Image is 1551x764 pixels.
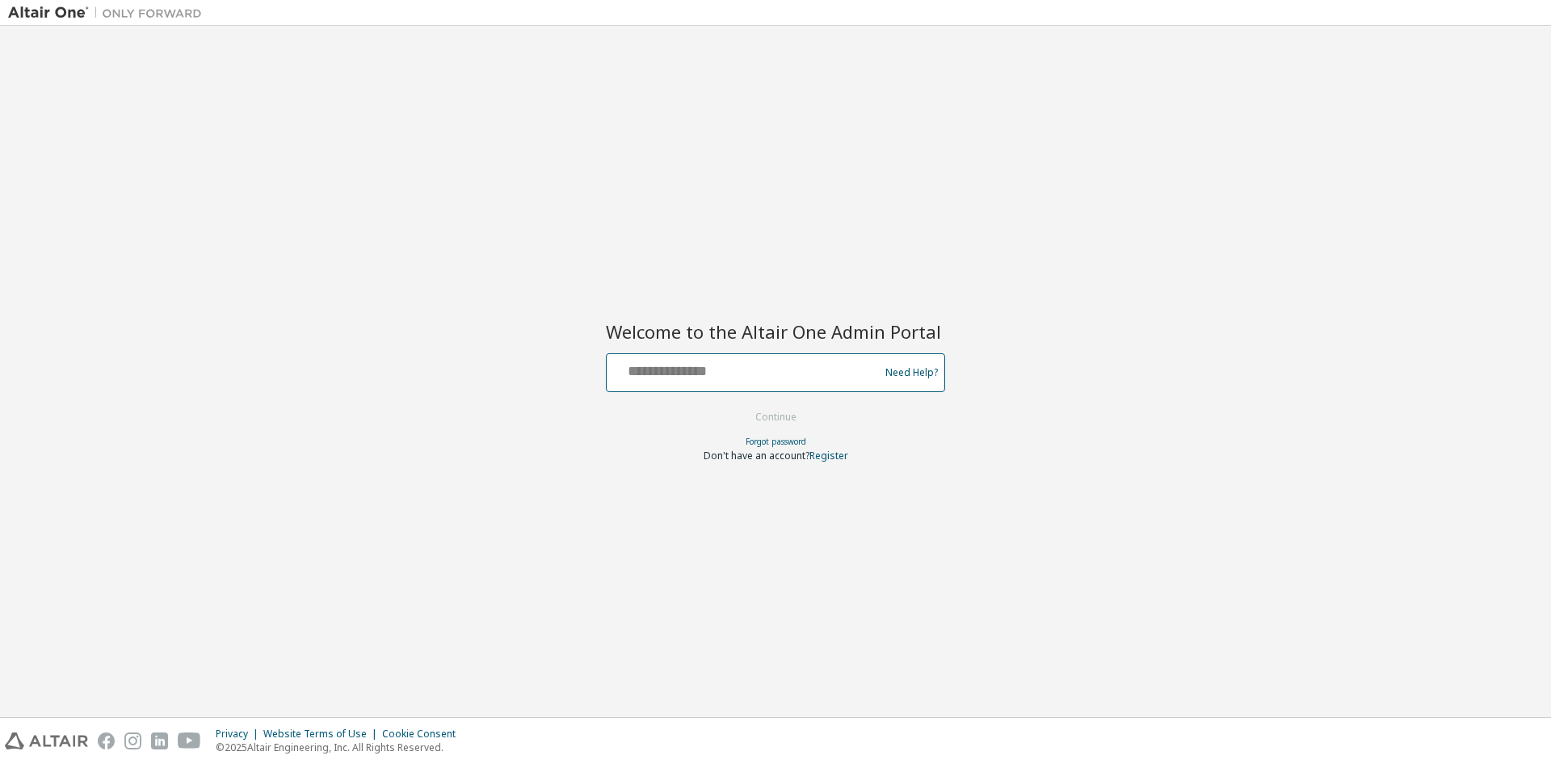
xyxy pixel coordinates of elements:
h2: Welcome to the Altair One Admin Portal [606,320,945,343]
img: youtube.svg [178,732,201,749]
span: Don't have an account? [704,449,809,462]
img: altair_logo.svg [5,732,88,749]
div: Website Terms of Use [263,728,382,741]
a: Forgot password [746,436,806,447]
div: Privacy [216,728,263,741]
div: Cookie Consent [382,728,465,741]
a: Register [809,449,848,462]
img: Altair One [8,5,210,21]
img: instagram.svg [124,732,141,749]
p: © 2025 Altair Engineering, Inc. All Rights Reserved. [216,741,465,754]
img: linkedin.svg [151,732,168,749]
img: facebook.svg [98,732,115,749]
